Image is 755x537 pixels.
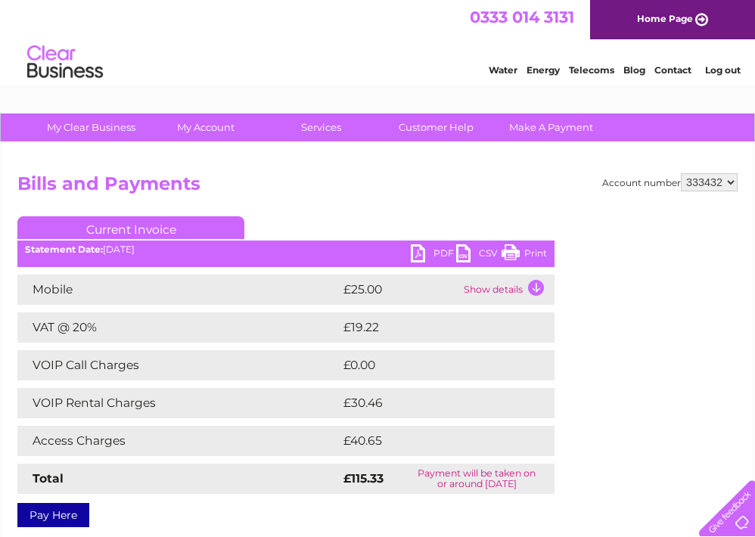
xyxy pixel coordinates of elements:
[569,64,614,76] a: Telecoms
[33,471,64,486] strong: Total
[144,113,269,141] a: My Account
[456,244,502,266] a: CSV
[527,64,560,76] a: Energy
[502,244,547,266] a: Print
[340,312,523,343] td: £19.22
[26,39,104,85] img: logo.png
[343,471,384,486] strong: £115.33
[21,8,736,73] div: Clear Business is a trading name of Verastar Limited (registered in [GEOGRAPHIC_DATA] No. 3667643...
[470,8,574,26] a: 0333 014 3131
[623,64,645,76] a: Blog
[654,64,691,76] a: Contact
[17,312,340,343] td: VAT @ 20%
[460,275,555,305] td: Show details
[17,216,244,239] a: Current Invoice
[25,244,103,255] b: Statement Date:
[340,275,460,305] td: £25.00
[602,173,738,191] div: Account number
[17,388,340,418] td: VOIP Rental Charges
[340,350,520,380] td: £0.00
[17,426,340,456] td: Access Charges
[399,464,555,494] td: Payment will be taken on or around [DATE]
[340,388,525,418] td: £30.46
[17,173,738,202] h2: Bills and Payments
[17,244,555,255] div: [DATE]
[340,426,524,456] td: £40.65
[17,503,89,527] a: Pay Here
[489,113,614,141] a: Make A Payment
[489,64,517,76] a: Water
[29,113,154,141] a: My Clear Business
[17,350,340,380] td: VOIP Call Charges
[411,244,456,266] a: PDF
[705,64,741,76] a: Log out
[17,275,340,305] td: Mobile
[374,113,499,141] a: Customer Help
[259,113,384,141] a: Services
